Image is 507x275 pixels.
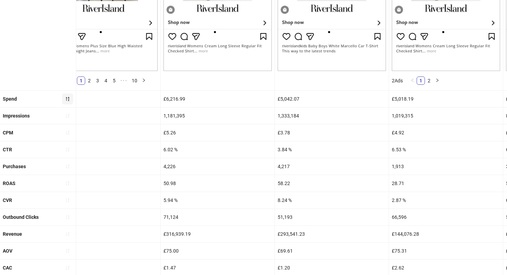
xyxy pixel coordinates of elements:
[140,77,148,85] li: Next Page
[161,108,275,124] div: 1,181,395
[47,91,160,107] div: £15,780.50
[275,124,389,141] div: £3.78
[65,130,70,135] span: sort-ascending
[275,158,389,175] div: 4,217
[161,226,275,242] div: £316,939.19
[408,77,417,85] li: Previous Page
[118,77,129,85] span: •••
[389,175,503,192] div: 28.71
[142,78,146,82] span: right
[161,141,275,158] div: 6.02 %
[47,124,160,141] div: £9.11
[275,243,389,259] div: £69.61
[161,209,275,225] div: 71,124
[389,124,503,141] div: £4.92
[65,113,70,118] span: sort-ascending
[3,113,30,119] b: Impressions
[65,232,70,236] span: sort-ascending
[389,108,503,124] div: 1,019,315
[275,209,389,225] div: 51,193
[161,158,275,175] div: 4,226
[110,77,118,84] a: 5
[3,96,17,102] b: Spend
[3,231,22,237] b: Revenue
[3,214,39,220] b: Outbound Clicks
[47,158,160,175] div: 3,809
[3,181,16,186] b: ROAS
[161,243,275,259] div: £75.00
[47,226,160,242] div: £315,455.90
[389,91,503,107] div: £5,018.19
[389,209,503,225] div: 66,596
[130,77,139,84] a: 10
[392,78,403,83] span: 2 Ads
[65,164,70,169] span: sort-ascending
[275,226,389,242] div: £293,541.23
[118,77,129,85] li: Next 5 Pages
[275,192,389,208] div: 8.24 %
[425,77,433,85] li: 2
[47,108,160,124] div: 1,732,732
[275,108,389,124] div: 1,333,184
[65,215,70,220] span: sort-ascending
[389,158,503,175] div: 1,913
[3,130,13,135] b: CPM
[3,265,12,271] b: CAC
[433,77,441,85] li: Next Page
[93,77,102,85] li: 3
[408,77,417,85] button: left
[161,175,275,192] div: 50.98
[102,77,110,84] a: 4
[410,78,415,82] span: left
[161,192,275,208] div: 5.94 %
[47,192,160,208] div: 2.62 %
[94,77,101,84] a: 3
[417,77,425,84] a: 1
[275,141,389,158] div: 3.84 %
[47,175,160,192] div: 19.99
[389,243,503,259] div: £75.31
[65,265,70,270] span: sort-ascending
[65,198,70,203] span: sort-ascending
[3,248,12,254] b: AOV
[47,209,160,225] div: 145,293
[275,91,389,107] div: £5,042.07
[433,77,441,85] button: right
[389,226,503,242] div: £144,076.28
[275,175,389,192] div: 58.22
[435,78,439,82] span: right
[65,147,70,152] span: sort-ascending
[47,243,160,259] div: £82.82
[77,77,85,84] a: 1
[389,192,503,208] div: 2.87 %
[3,164,26,169] b: Purchases
[65,248,70,253] span: sort-ascending
[161,91,275,107] div: £6,216.99
[3,197,12,203] b: CVR
[161,124,275,141] div: £5.26
[425,77,433,84] a: 2
[140,77,148,85] button: right
[47,141,160,158] div: 8.39 %
[86,77,93,84] a: 2
[389,141,503,158] div: 6.53 %
[65,181,70,186] span: sort-ascending
[65,96,70,101] span: sort-descending
[3,147,12,152] b: CTR
[85,77,93,85] li: 2
[129,77,140,85] li: 10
